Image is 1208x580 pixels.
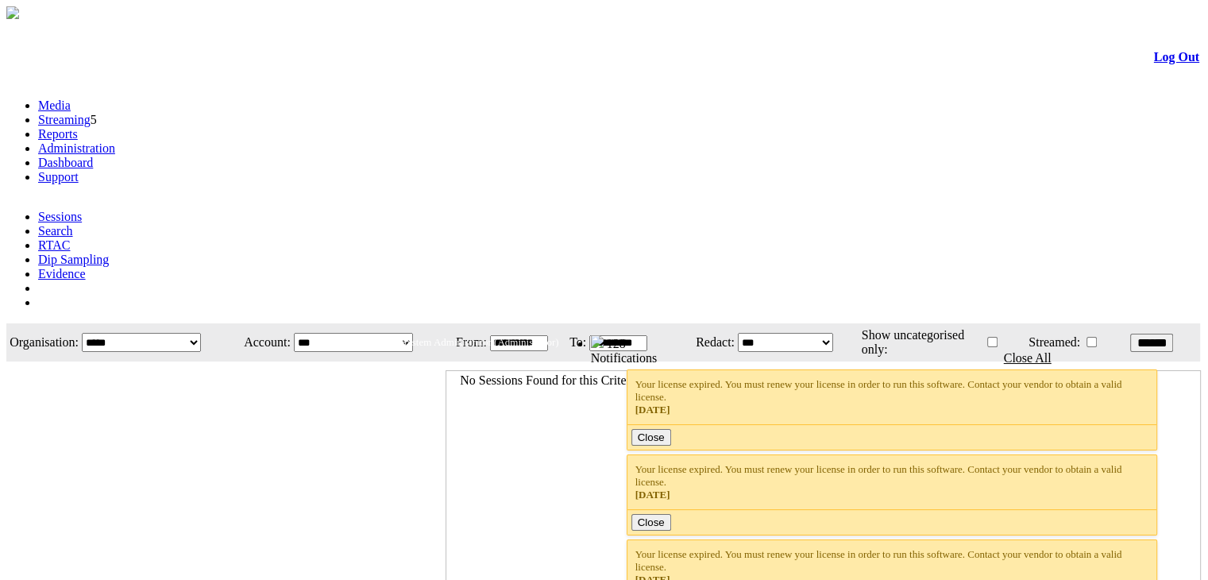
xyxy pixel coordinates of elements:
span: [DATE] [635,404,670,416]
a: Administration [38,141,115,155]
a: Sessions [38,210,82,223]
img: arrow-3.png [6,6,19,19]
a: Evidence [38,267,86,280]
td: Organisation: [8,325,79,360]
button: Close [631,514,671,531]
div: Your license expired. You must renew your license in order to run this software. Contact your ven... [635,463,1149,501]
div: Notifications [591,351,1168,365]
span: [DATE] [635,489,670,501]
a: Close All [1004,351,1052,365]
div: Your license expired. You must renew your license in order to run this software. Contact your ven... [635,378,1149,416]
span: 128 [607,337,626,350]
a: Dashboard [38,156,93,169]
a: Reports [38,127,78,141]
span: Welcome, System Administrator (Administrator) [357,336,559,348]
button: Close [631,429,671,446]
a: Media [38,99,71,112]
a: Support [38,170,79,184]
span: 5 [91,113,97,126]
a: Log Out [1154,50,1199,64]
a: Search [38,224,73,238]
a: Dip Sampling [38,253,109,266]
a: RTAC [38,238,70,252]
td: Account: [232,325,291,360]
a: Streaming [38,113,91,126]
img: bell25.png [591,335,604,348]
